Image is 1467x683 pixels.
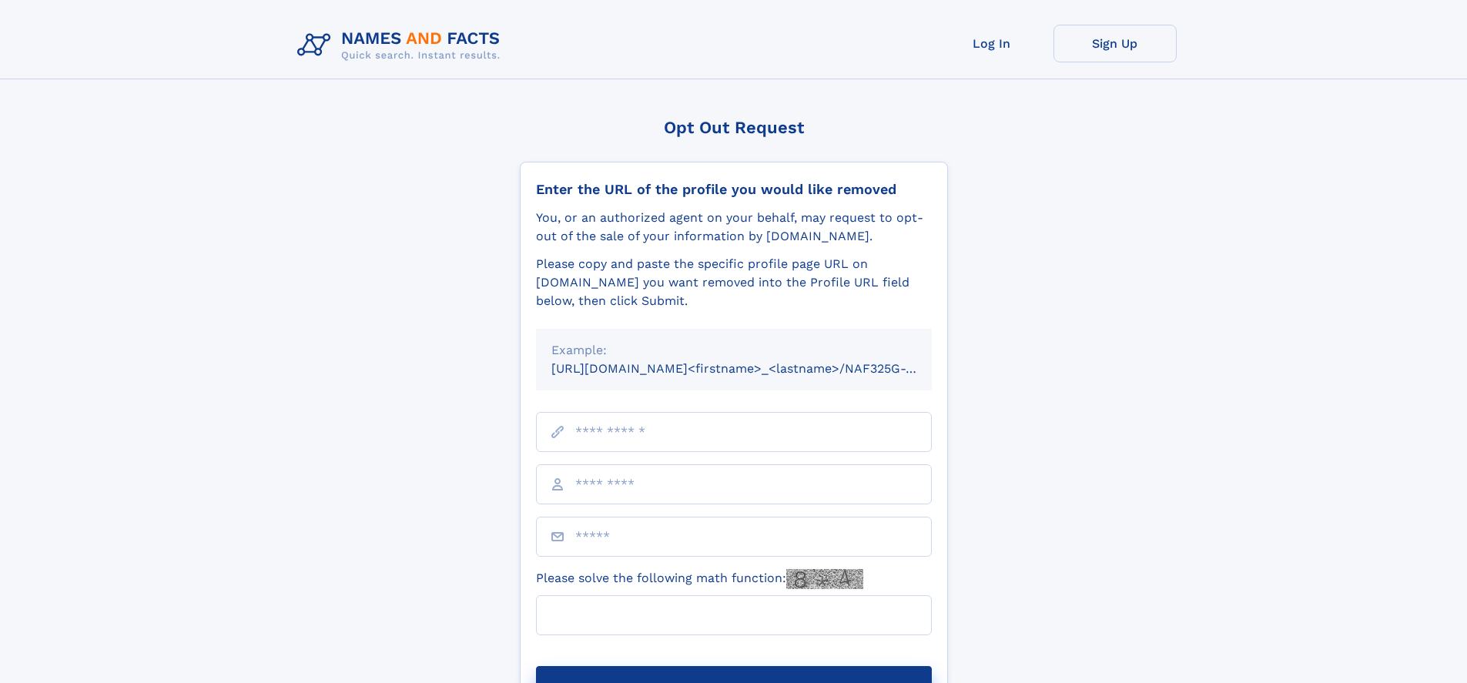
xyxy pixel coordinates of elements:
[536,181,932,198] div: Enter the URL of the profile you would like removed
[930,25,1053,62] a: Log In
[536,255,932,310] div: Please copy and paste the specific profile page URL on [DOMAIN_NAME] you want removed into the Pr...
[536,569,863,589] label: Please solve the following math function:
[551,361,961,376] small: [URL][DOMAIN_NAME]<firstname>_<lastname>/NAF325G-xxxxxxxx
[536,209,932,246] div: You, or an authorized agent on your behalf, may request to opt-out of the sale of your informatio...
[551,341,916,360] div: Example:
[520,118,948,137] div: Opt Out Request
[291,25,513,66] img: Logo Names and Facts
[1053,25,1177,62] a: Sign Up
